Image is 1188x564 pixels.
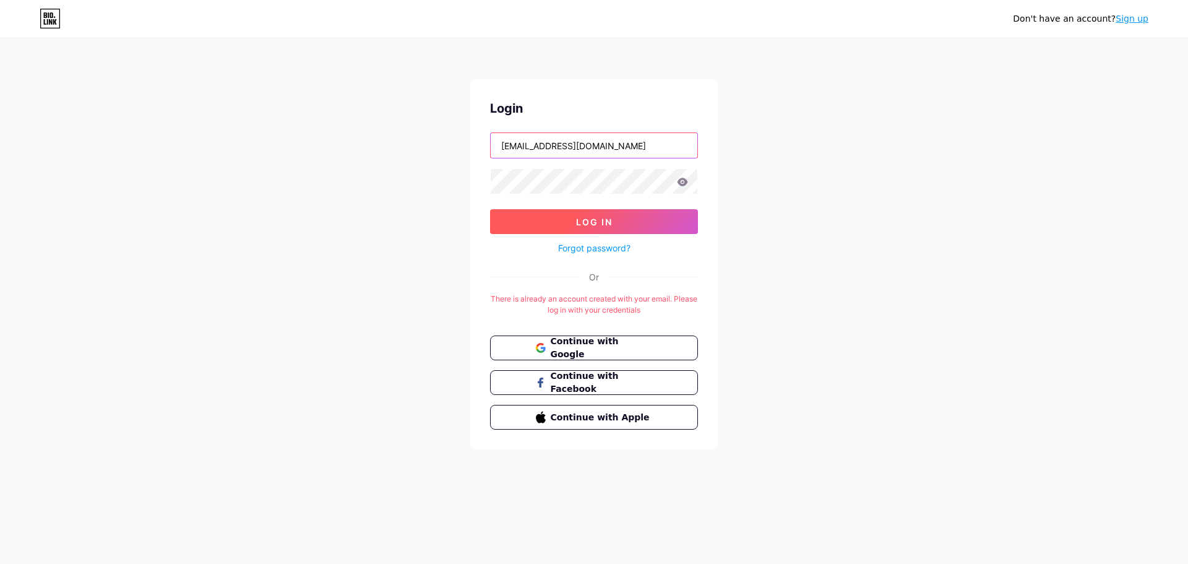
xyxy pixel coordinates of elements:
[551,335,653,361] span: Continue with Google
[551,370,653,396] span: Continue with Facebook
[490,405,698,430] button: Continue with Apple
[558,241,631,254] a: Forgot password?
[576,217,613,227] span: Log In
[490,293,698,316] div: There is already an account created with your email. Please log in with your credentials
[490,370,698,395] button: Continue with Facebook
[1013,12,1148,25] div: Don't have an account?
[490,99,698,118] div: Login
[1116,14,1148,24] a: Sign up
[490,209,698,234] button: Log In
[490,336,698,360] button: Continue with Google
[551,411,653,424] span: Continue with Apple
[491,133,697,158] input: Username
[589,271,599,284] div: Or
